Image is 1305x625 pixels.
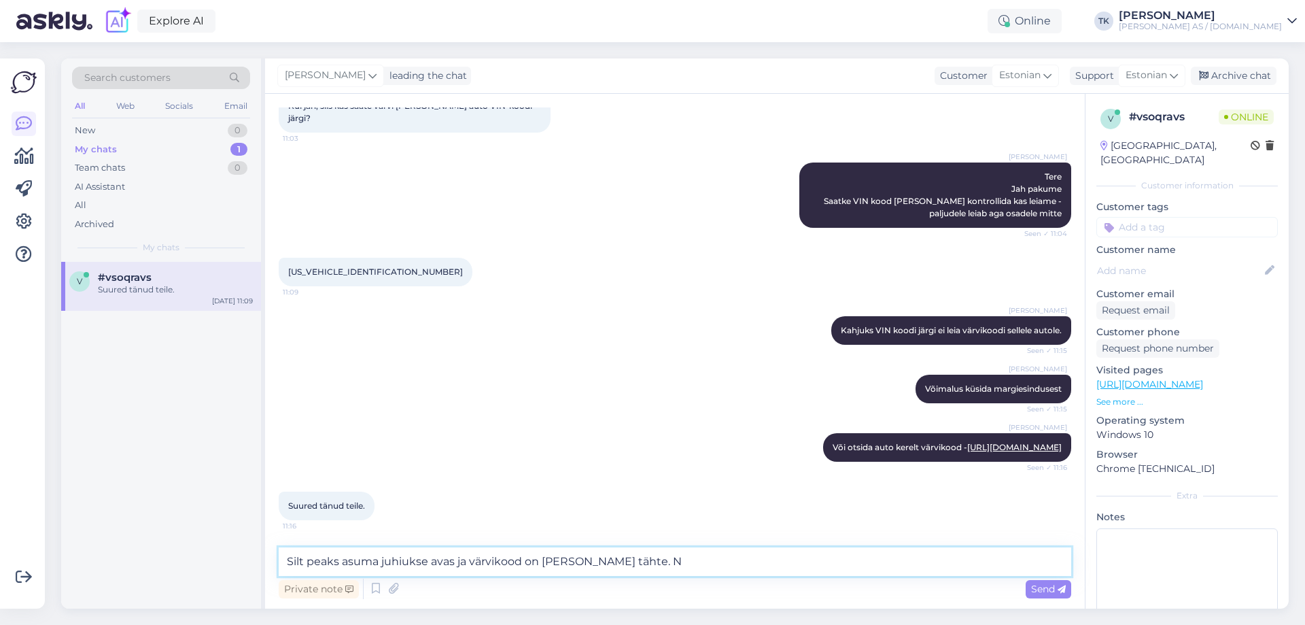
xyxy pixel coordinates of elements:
div: leading the chat [384,69,467,83]
span: 11:16 [283,521,334,531]
div: # vsoqravs [1129,109,1219,125]
div: Extra [1096,490,1278,502]
span: Search customers [84,71,171,85]
div: All [72,97,88,115]
p: Chrome [TECHNICAL_ID] [1096,462,1278,476]
div: 1 [230,143,247,156]
div: Request phone number [1096,339,1219,358]
p: Customer name [1096,243,1278,257]
div: Archive chat [1191,67,1276,85]
p: See more ... [1096,396,1278,408]
span: v [1108,114,1113,124]
span: [PERSON_NAME] [1009,422,1067,433]
div: Email [222,97,250,115]
span: #vsoqravs [98,271,152,284]
a: [URL][DOMAIN_NAME] [967,442,1062,452]
input: Add a tag [1096,217,1278,237]
a: [PERSON_NAME][PERSON_NAME] AS / [DOMAIN_NAME] [1119,10,1297,32]
div: Web [114,97,137,115]
p: Customer email [1096,287,1278,301]
span: Estonian [999,68,1041,83]
p: Operating system [1096,413,1278,428]
p: Customer phone [1096,325,1278,339]
img: Askly Logo [11,69,37,95]
a: [URL][DOMAIN_NAME] [1096,378,1203,390]
div: Support [1070,69,1114,83]
span: 11:09 [283,287,334,297]
span: Online [1219,109,1274,124]
span: v [77,276,82,286]
span: Seen ✓ 11:15 [1016,404,1067,414]
span: Suured tänud teile. [288,501,365,511]
div: [PERSON_NAME] AS / [DOMAIN_NAME] [1119,21,1282,32]
div: Socials [162,97,196,115]
div: All [75,199,86,212]
span: Send [1031,583,1066,595]
div: [DATE] 11:09 [212,296,253,306]
div: Online [988,9,1062,33]
span: [PERSON_NAME] [1009,364,1067,374]
span: Seen ✓ 11:16 [1016,462,1067,473]
span: Kahjuks VIN koodi järgi ei leia värvikoodi sellele autole. [841,325,1062,335]
div: Team chats [75,161,125,175]
div: 0 [228,161,247,175]
div: [PERSON_NAME] [1119,10,1282,21]
div: Request email [1096,301,1175,320]
p: Customer tags [1096,200,1278,214]
div: Archived [75,218,114,231]
span: My chats [143,241,179,254]
input: Add name [1097,263,1262,278]
span: Seen ✓ 11:04 [1016,229,1067,239]
span: 11:03 [283,133,334,143]
div: 0 [228,124,247,137]
span: Estonian [1126,68,1167,83]
span: [PERSON_NAME] [1009,305,1067,316]
img: explore-ai [103,7,132,35]
p: Browser [1096,447,1278,462]
p: Notes [1096,510,1278,524]
div: AI Assistant [75,180,125,194]
div: [GEOGRAPHIC_DATA], [GEOGRAPHIC_DATA] [1100,139,1251,167]
p: Windows 10 [1096,428,1278,442]
div: Customer [935,69,988,83]
div: Suured tänud teile. [98,284,253,296]
div: My chats [75,143,117,156]
span: Seen ✓ 11:15 [1016,345,1067,356]
p: Visited pages [1096,363,1278,377]
span: [PERSON_NAME] [1009,152,1067,162]
span: [PERSON_NAME] [285,68,366,83]
a: Explore AI [137,10,215,33]
span: Võimalus küsida margiesindusest [925,384,1062,394]
div: New [75,124,95,137]
span: Või otsida auto kerelt värvikood - [833,442,1062,452]
span: [US_VEHICLE_IDENTIFICATION_NUMBER] [288,267,463,277]
div: Private note [279,580,359,598]
div: TK [1094,12,1113,31]
textarea: Silt peaks asuma juhiukse avas ja värvikood on [PERSON_NAME] tähte. Näiteks [279,547,1071,576]
div: Customer information [1096,180,1278,192]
